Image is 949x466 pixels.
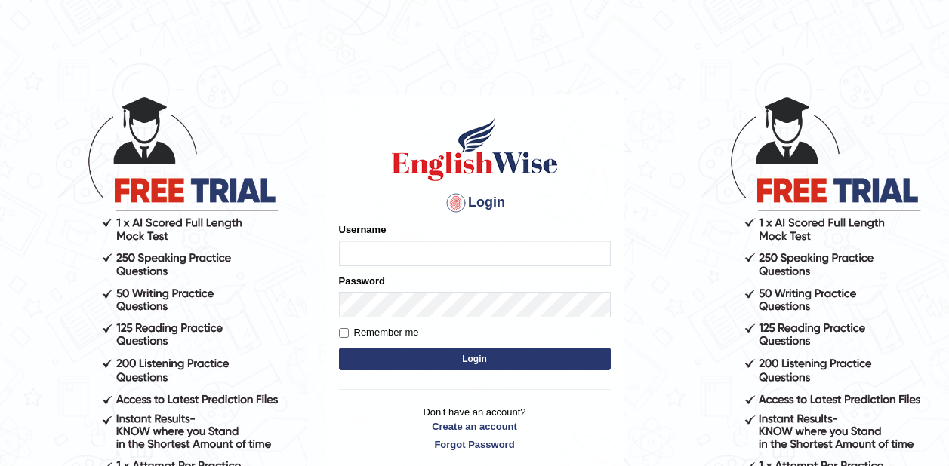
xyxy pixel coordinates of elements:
[339,405,611,452] p: Don't have an account?
[339,348,611,370] button: Login
[339,222,387,237] label: Username
[339,274,385,288] label: Password
[339,328,349,338] input: Remember me
[389,115,561,183] img: Logo of English Wise sign in for intelligent practice with AI
[339,325,419,340] label: Remember me
[339,419,611,434] a: Create an account
[339,437,611,452] a: Forgot Password
[339,191,611,215] h4: Login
